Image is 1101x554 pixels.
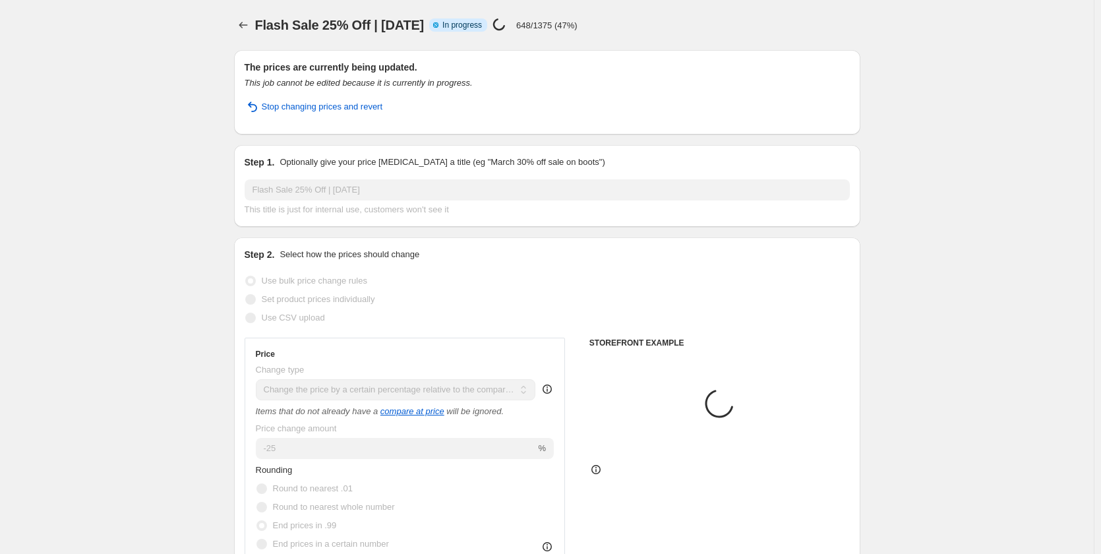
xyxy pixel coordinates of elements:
[245,248,275,261] h2: Step 2.
[442,20,482,30] span: In progress
[262,100,383,113] span: Stop changing prices and revert
[234,16,253,34] button: Price change jobs
[541,383,554,396] div: help
[446,406,504,416] i: will be ignored.
[262,313,325,323] span: Use CSV upload
[255,18,425,32] span: Flash Sale 25% Off | [DATE]
[245,78,473,88] i: This job cannot be edited because it is currently in progress.
[538,443,546,453] span: %
[516,20,578,30] p: 648/1375 (47%)
[245,61,850,74] h2: The prices are currently being updated.
[245,156,275,169] h2: Step 1.
[256,406,378,416] i: Items that do not already have a
[380,406,444,416] button: compare at price
[256,365,305,375] span: Change type
[589,338,850,348] h6: STOREFRONT EXAMPLE
[273,520,337,530] span: End prices in .99
[237,96,391,117] button: Stop changing prices and revert
[280,156,605,169] p: Optionally give your price [MEDICAL_DATA] a title (eg "March 30% off sale on boots")
[280,248,419,261] p: Select how the prices should change
[245,179,850,200] input: 30% off holiday sale
[273,483,353,493] span: Round to nearest .01
[262,276,367,286] span: Use bulk price change rules
[256,423,337,433] span: Price change amount
[256,465,293,475] span: Rounding
[245,204,449,214] span: This title is just for internal use, customers won't see it
[256,349,275,359] h3: Price
[273,539,389,549] span: End prices in a certain number
[262,294,375,304] span: Set product prices individually
[273,502,395,512] span: Round to nearest whole number
[256,438,536,459] input: -20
